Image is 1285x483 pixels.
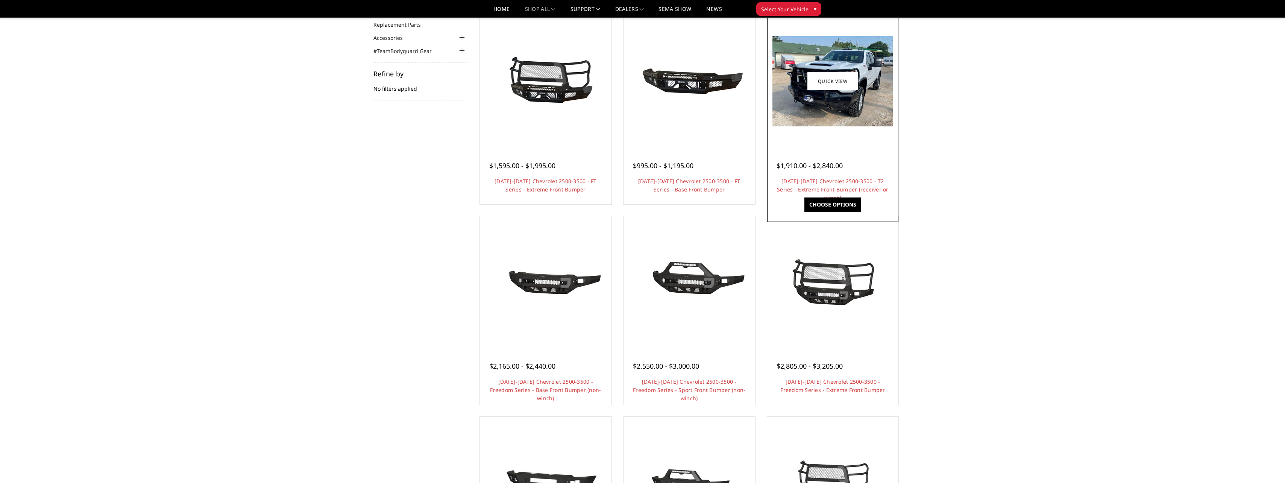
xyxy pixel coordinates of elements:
span: $2,165.00 - $2,440.00 [489,361,555,371]
a: 2024-2025 Chevrolet 2500-3500 - FT Series - Base Front Bumper 2024-2025 Chevrolet 2500-3500 - FT ... [625,17,753,145]
a: Quick view [807,72,858,90]
a: Choose Options [804,197,861,212]
a: 2024-2025 Chevrolet 2500-3500 - T2 Series - Extreme Front Bumper (receiver or winch) 2024-2025 Ch... [769,17,897,145]
a: [DATE]-[DATE] Chevrolet 2500-3500 - FT Series - Extreme Front Bumper [495,178,597,193]
a: SEMA Show [658,6,691,17]
a: #TeamBodyguard Gear [373,47,441,55]
a: Dealers [615,6,644,17]
a: News [706,6,722,17]
a: Support [570,6,600,17]
img: 2024-2025 Chevrolet 2500-3500 - T2 Series - Extreme Front Bumper (receiver or winch) [772,36,893,126]
a: [DATE]-[DATE] Chevrolet 2500-3500 - Freedom Series - Sport Front Bumper (non-winch) [633,378,745,402]
a: [DATE]-[DATE] Chevrolet 2500-3500 - T2 Series - Extreme Front Bumper (receiver or winch) [777,178,889,201]
h5: Refine by [373,70,467,77]
a: 2024-2025 Chevrolet 2500-3500 - FT Series - Extreme Front Bumper 2024-2025 Chevrolet 2500-3500 - ... [482,17,610,145]
span: $1,910.00 - $2,840.00 [777,161,843,170]
button: Select Your Vehicle [756,2,821,16]
span: ▾ [814,5,816,13]
span: $1,595.00 - $1,995.00 [489,161,555,170]
a: 2024-2025 Chevrolet 2500-3500 - Freedom Series - Extreme Front Bumper [769,218,897,346]
a: Accessories [373,34,412,42]
div: No filters applied [373,70,467,100]
a: Home [493,6,510,17]
a: 2024-2025 Chevrolet 2500-3500 - Freedom Series - Base Front Bumper (non-winch) [482,218,610,346]
span: $995.00 - $1,195.00 [633,161,693,170]
span: Select Your Vehicle [761,5,809,13]
span: $2,805.00 - $3,205.00 [777,361,843,371]
a: shop all [525,6,555,17]
img: 2024-2025 Chevrolet 2500-3500 - Freedom Series - Base Front Bumper (non-winch) [485,254,606,310]
a: [DATE]-[DATE] Chevrolet 2500-3500 - FT Series - Base Front Bumper [638,178,740,193]
a: 2024-2025 Chevrolet 2500-3500 - Freedom Series - Sport Front Bumper (non-winch) [625,218,753,346]
img: 2024-2025 Chevrolet 2500-3500 - Freedom Series - Extreme Front Bumper [772,254,893,310]
span: $2,550.00 - $3,000.00 [633,361,699,371]
a: Replacement Parts [373,21,430,29]
a: [DATE]-[DATE] Chevrolet 2500-3500 - Freedom Series - Extreme Front Bumper [780,378,885,393]
a: [DATE]-[DATE] Chevrolet 2500-3500 - Freedom Series - Base Front Bumper (non-winch) [490,378,601,402]
img: 2024-2025 Chevrolet 2500-3500 - Freedom Series - Sport Front Bumper (non-winch) [629,254,749,310]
